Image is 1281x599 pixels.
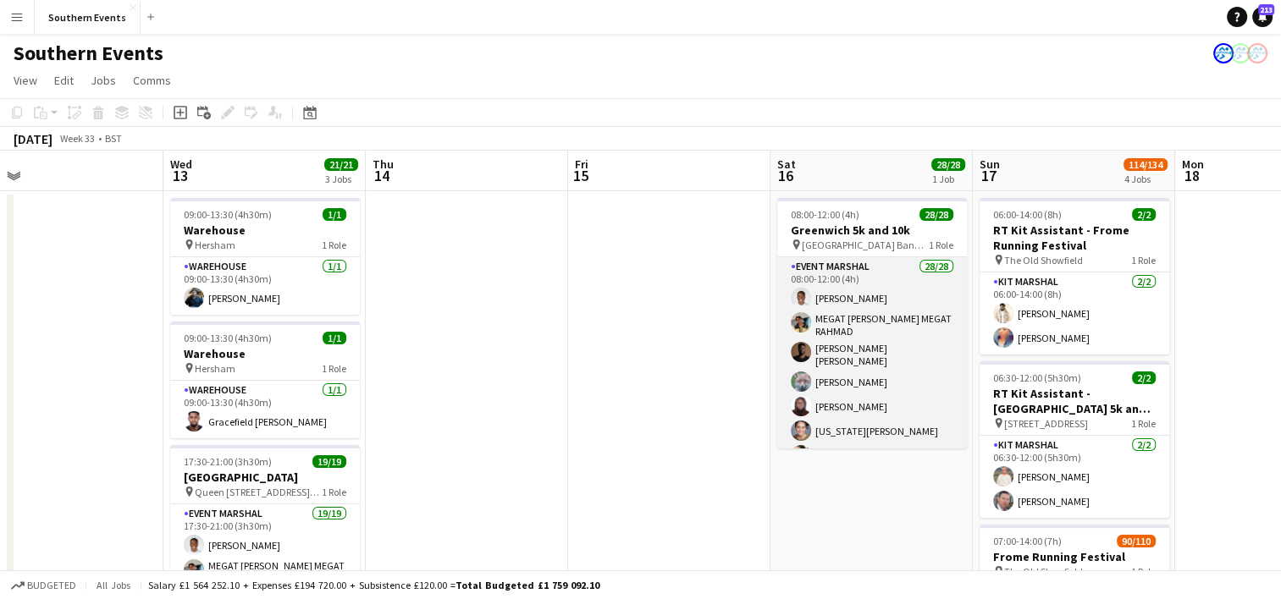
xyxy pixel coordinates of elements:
[1124,173,1167,185] div: 4 Jobs
[1117,535,1156,547] span: 90/110
[1132,208,1156,221] span: 2/2
[775,166,796,185] span: 16
[993,208,1062,221] span: 06:00-14:00 (8h)
[802,239,929,251] span: [GEOGRAPHIC_DATA] Bandstand
[1258,4,1274,15] span: 213
[93,579,134,591] span: All jobs
[777,223,967,238] h3: Greenwich 5k and 10k
[168,166,192,185] span: 13
[312,455,346,468] span: 19/19
[91,73,116,88] span: Jobs
[1213,43,1234,63] app-user-avatar: RunThrough Events
[572,166,588,185] span: 15
[184,455,272,468] span: 17:30-21:00 (3h30m)
[1004,417,1088,430] span: [STREET_ADDRESS]
[14,73,37,88] span: View
[1247,43,1267,63] app-user-avatar: RunThrough Events
[14,130,52,147] div: [DATE]
[105,132,122,145] div: BST
[322,239,346,251] span: 1 Role
[170,157,192,172] span: Wed
[322,486,346,498] span: 1 Role
[14,41,163,66] h1: Southern Events
[980,549,1169,564] h3: Frome Running Festival
[456,579,599,591] span: Total Budgeted £1 759 092.10
[1179,166,1204,185] span: 18
[35,1,141,34] button: Southern Events
[1131,417,1156,430] span: 1 Role
[1004,254,1083,267] span: The Old Showfield
[1004,565,1083,578] span: The Old Showfield
[84,69,123,91] a: Jobs
[56,132,98,145] span: Week 33
[1252,7,1273,27] a: 213
[170,381,360,438] app-card-role: Warehouse1/109:00-13:30 (4h30m)Gracefield [PERSON_NAME]
[323,332,346,344] span: 1/1
[195,362,235,375] span: Hersham
[980,361,1169,518] app-job-card: 06:30-12:00 (5h30m)2/2RT Kit Assistant - [GEOGRAPHIC_DATA] 5k and 10k [STREET_ADDRESS]1 RoleKit M...
[929,239,953,251] span: 1 Role
[1131,254,1156,267] span: 1 Role
[1124,158,1168,171] span: 114/134
[170,346,360,361] h3: Warehouse
[195,486,322,498] span: Queen [STREET_ADDRESS][PERSON_NAME][DATE]
[184,208,272,221] span: 09:00-13:30 (4h30m)
[27,580,76,591] span: Budgeted
[170,223,360,238] h3: Warehouse
[195,239,235,251] span: Hersham
[370,166,394,185] span: 14
[322,362,346,375] span: 1 Role
[170,321,360,438] app-job-card: 09:00-13:30 (4h30m)1/1Warehouse Hersham1 RoleWarehouse1/109:00-13:30 (4h30m)Gracefield [PERSON_NAME]
[980,436,1169,518] app-card-role: Kit Marshal2/206:30-12:00 (5h30m)[PERSON_NAME][PERSON_NAME]
[1132,371,1156,384] span: 2/2
[133,73,171,88] span: Comms
[1182,157,1204,172] span: Mon
[932,173,964,185] div: 1 Job
[1131,565,1156,578] span: 1 Role
[919,208,953,221] span: 28/28
[324,158,358,171] span: 21/21
[47,69,80,91] a: Edit
[980,198,1169,354] app-job-card: 06:00-14:00 (8h)2/2RT Kit Assistant - Frome Running Festival The Old Showfield1 RoleKit Marshal2/...
[993,535,1062,547] span: 07:00-14:00 (7h)
[170,198,360,315] app-job-card: 09:00-13:30 (4h30m)1/1Warehouse Hersham1 RoleWarehouse1/109:00-13:30 (4h30m)[PERSON_NAME]
[170,257,360,315] app-card-role: Warehouse1/109:00-13:30 (4h30m)[PERSON_NAME]
[325,173,357,185] div: 3 Jobs
[170,470,360,485] h3: [GEOGRAPHIC_DATA]
[54,73,74,88] span: Edit
[993,371,1081,384] span: 06:30-12:00 (5h30m)
[980,272,1169,354] app-card-role: Kit Marshal2/206:00-14:00 (8h)[PERSON_NAME][PERSON_NAME]
[126,69,178,91] a: Comms
[980,157,1000,172] span: Sun
[980,223,1169,253] h3: RT Kit Assistant - Frome Running Festival
[931,158,965,171] span: 28/28
[777,198,967,448] app-job-card: 08:00-12:00 (4h)28/28Greenwich 5k and 10k [GEOGRAPHIC_DATA] Bandstand1 RoleEvent Marshal28/2808:0...
[980,386,1169,416] h3: RT Kit Assistant - [GEOGRAPHIC_DATA] 5k and 10k
[184,332,272,344] span: 09:00-13:30 (4h30m)
[1230,43,1251,63] app-user-avatar: RunThrough Events
[373,157,394,172] span: Thu
[148,579,599,591] div: Salary £1 564 252.10 + Expenses £194 720.00 + Subsistence £120.00 =
[791,208,859,221] span: 08:00-12:00 (4h)
[575,157,588,172] span: Fri
[8,576,79,595] button: Budgeted
[323,208,346,221] span: 1/1
[977,166,1000,185] span: 17
[7,69,44,91] a: View
[777,157,796,172] span: Sat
